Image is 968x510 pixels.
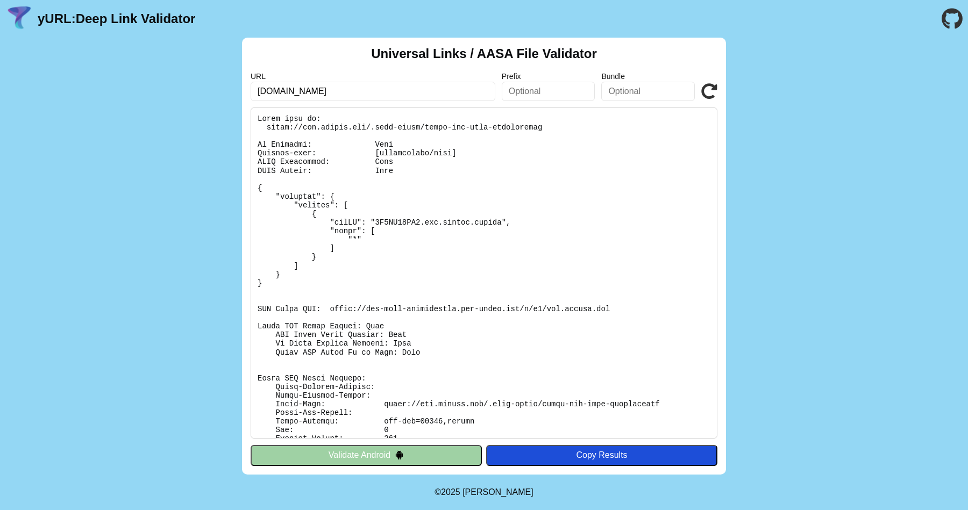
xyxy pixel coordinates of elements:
[502,72,595,81] label: Prefix
[502,82,595,101] input: Optional
[251,107,717,439] pre: Lorem ipsu do: sitam://con.adipis.eli/.sedd-eiusm/tempo-inc-utla-etdoloremag Al Enimadmi: Veni Qu...
[435,475,533,510] footer: ©
[38,11,195,26] a: yURL:Deep Link Validator
[492,450,712,460] div: Copy Results
[251,445,482,465] button: Validate Android
[601,72,695,81] label: Bundle
[251,82,495,101] input: Required
[601,82,695,101] input: Optional
[371,46,597,61] h2: Universal Links / AASA File Validator
[5,5,33,33] img: yURL Logo
[486,445,717,465] button: Copy Results
[395,450,404,459] img: droidIcon.svg
[462,487,533,497] a: Michael Ibragimchayev's Personal Site
[251,72,495,81] label: URL
[441,487,460,497] span: 2025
